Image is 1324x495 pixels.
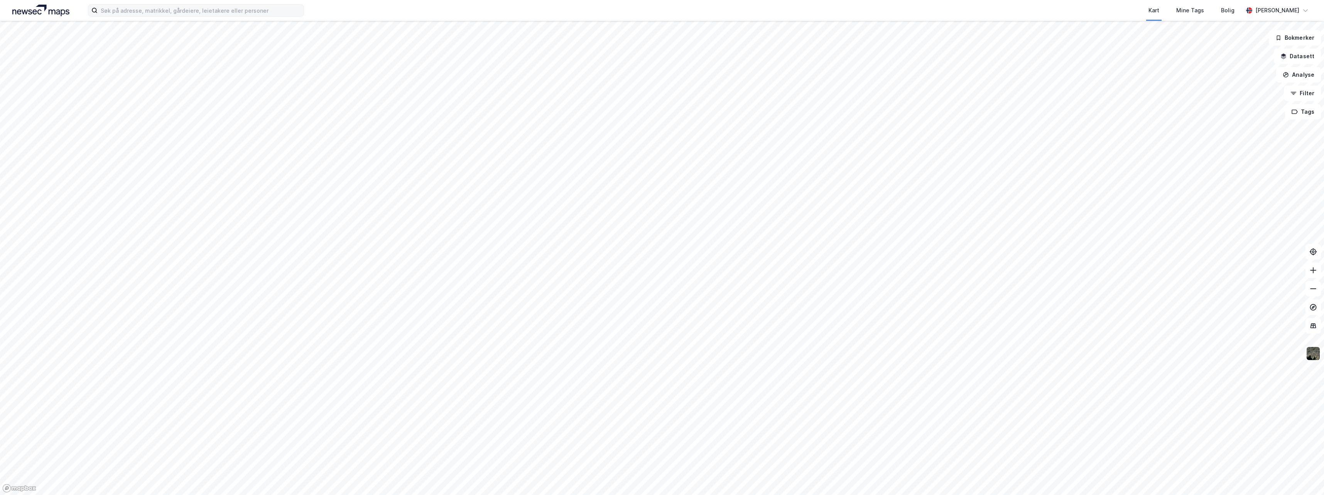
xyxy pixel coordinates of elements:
div: Bolig [1221,6,1234,15]
button: Analyse [1276,67,1321,82]
img: logo.a4113a55bc3d86da70a041830d287a7e.svg [12,5,69,16]
button: Tags [1285,104,1321,120]
div: Kontrollprogram for chat [1285,458,1324,495]
img: 9k= [1306,346,1321,361]
button: Filter [1284,86,1321,101]
a: Mapbox homepage [2,484,36,493]
button: Bokmerker [1269,30,1321,45]
div: Kart [1148,6,1159,15]
input: Søk på adresse, matrikkel, gårdeiere, leietakere eller personer [98,5,304,16]
iframe: Chat Widget [1285,458,1324,495]
div: [PERSON_NAME] [1255,6,1299,15]
button: Datasett [1274,49,1321,64]
div: Mine Tags [1176,6,1204,15]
